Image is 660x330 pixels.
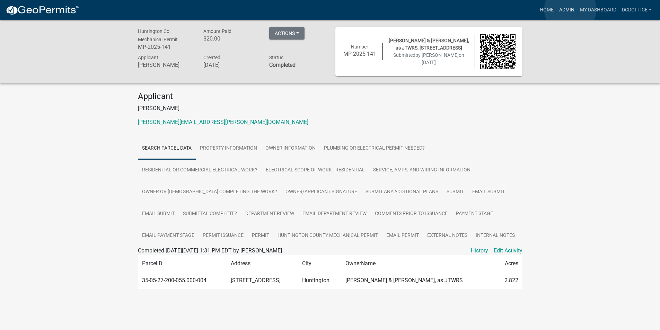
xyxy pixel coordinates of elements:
[248,225,273,247] a: Permit
[269,55,283,60] span: Status
[471,247,488,255] a: History
[423,225,472,247] a: External Notes
[472,225,519,247] a: Internal Notes
[494,247,522,255] a: Edit Activity
[241,203,298,225] a: Department Review
[577,3,619,17] a: My Dashboard
[298,272,342,289] td: Huntington
[480,34,516,69] img: QR code
[227,255,298,272] td: Address
[495,255,522,272] td: Acres
[138,137,196,160] a: Search Parcel Data
[298,255,342,272] td: City
[203,62,259,68] h6: [DATE]
[227,272,298,289] td: [STREET_ADDRESS]
[556,3,577,17] a: Admin
[619,3,654,17] a: DCDOffice
[269,62,296,68] strong: Completed
[262,159,369,181] a: Electrical Scope of Work - Residential
[281,181,361,203] a: Owner/Applicant Signature
[442,181,468,203] a: Submit
[341,272,495,289] td: [PERSON_NAME] & [PERSON_NAME], as JTWRS
[273,225,382,247] a: Huntington County Mechanical Permit
[320,137,429,160] a: Plumbing or Electrical Permit Needed?
[369,159,475,181] a: Service, Amps, and Wiring Information
[138,55,158,60] span: Applicant
[138,272,227,289] td: 35-05-27-200-055.000-004
[351,44,368,50] span: Number
[361,181,442,203] a: Submit Any Additional Plans
[203,28,231,34] span: Amount Paid
[495,272,522,289] td: 2.822
[138,119,308,125] a: [PERSON_NAME][EMAIL_ADDRESS][PERSON_NAME][DOMAIN_NAME]
[138,159,262,181] a: Residential or Commercial Electrical Work?
[138,44,193,50] h6: MP-2025-141
[138,104,522,113] p: [PERSON_NAME]
[199,225,248,247] a: Permit Issuance
[452,203,497,225] a: Payment Stage
[203,55,220,60] span: Created
[341,255,495,272] td: OwnerName
[298,203,371,225] a: Email Department Review
[389,38,469,51] span: [PERSON_NAME] & [PERSON_NAME], as JTWRS, [STREET_ADDRESS]
[371,203,452,225] a: Comments Prior to Issuance
[138,203,179,225] a: Email Submit
[537,3,556,17] a: Home
[138,62,193,68] h6: [PERSON_NAME]
[138,91,522,101] h4: Applicant
[342,51,378,57] h6: MP-2025-141
[203,35,259,42] h6: $20.00
[269,27,305,39] button: Actions
[179,203,241,225] a: Submittal Complete?
[382,225,423,247] a: Email Permit
[138,28,178,42] span: Huntington Co. Mechanical Permit
[468,181,509,203] a: Email Submit
[196,137,261,160] a: Property Information
[138,247,282,254] span: Completed [DATE][DATE] 1:31 PM EDT by [PERSON_NAME]
[138,255,227,272] td: ParcelID
[261,137,320,160] a: Owner Information
[415,52,459,58] span: by [PERSON_NAME]
[138,225,199,247] a: Email Payment Stage
[138,181,281,203] a: Owner or [DEMOGRAPHIC_DATA] Completing the Work?
[393,52,464,65] span: Submitted on [DATE]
